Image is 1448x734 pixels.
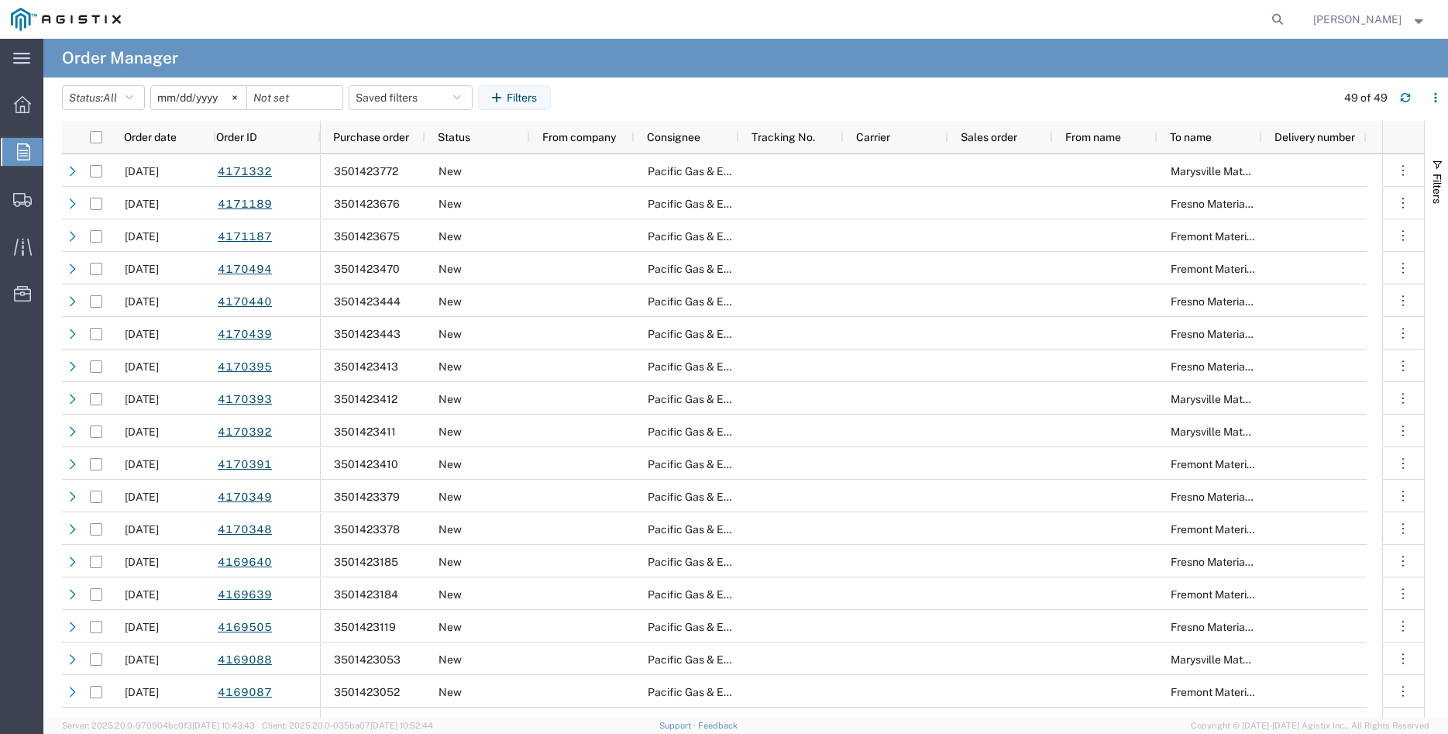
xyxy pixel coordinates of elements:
[961,131,1017,143] span: Sales order
[1171,393,1321,405] span: Marysville Materials Receiving
[217,549,273,576] a: 4169640
[1171,165,1321,177] span: Marysville Materials Receiving
[439,198,462,210] span: New
[648,328,805,340] span: Pacific Gas & Electric Company
[125,230,159,243] span: 09/30/2025
[334,556,398,568] span: 3501423185
[1171,458,1312,470] span: Fremont Materials Receiving
[439,491,462,503] span: New
[439,523,462,536] span: New
[1431,174,1443,204] span: Filters
[217,679,273,706] a: 4169087
[334,653,401,666] span: 3501423053
[125,426,159,438] span: 09/29/2025
[1171,556,1305,568] span: Fresno Materials Receiving
[125,393,159,405] span: 09/29/2025
[856,131,890,143] span: Carrier
[217,516,273,543] a: 4170348
[1171,198,1305,210] span: Fresno Materials Receiving
[439,393,462,405] span: New
[1171,491,1305,503] span: Fresno Materials Receiving
[334,230,400,243] span: 3501423675
[1171,328,1305,340] span: Fresno Materials Receiving
[439,686,462,698] span: New
[1274,131,1355,143] span: Delivery number
[62,39,178,78] h4: Order Manager
[262,721,433,730] span: Client: 2025.20.0-035ba07
[334,588,398,601] span: 3501423184
[648,621,805,633] span: Pacific Gas & Electric Company
[1171,686,1312,698] span: Fremont Materials Receiving
[334,393,397,405] span: 3501423412
[334,328,401,340] span: 3501423443
[125,295,159,308] span: 09/29/2025
[125,360,159,373] span: 09/29/2025
[659,721,698,730] a: Support
[217,256,273,283] a: 4170494
[217,353,273,381] a: 4170395
[217,158,273,185] a: 4171332
[648,523,805,536] span: Pacific Gas & Electric Company
[125,263,159,275] span: 09/29/2025
[648,491,805,503] span: Pacific Gas & Electric Company
[752,131,815,143] span: Tracking No.
[648,426,805,438] span: Pacific Gas & Electric Company
[648,230,805,243] span: Pacific Gas & Electric Company
[439,360,462,373] span: New
[125,588,159,601] span: 09/26/2025
[478,85,551,110] button: Filters
[1171,263,1312,275] span: Fremont Materials Receiving
[125,686,159,698] span: 09/25/2025
[1191,719,1429,732] span: Copyright © [DATE]-[DATE] Agistix Inc., All Rights Reserved
[1171,621,1305,633] span: Fresno Materials Receiving
[648,393,805,405] span: Pacific Gas & Electric Company
[125,458,159,470] span: 09/29/2025
[439,230,462,243] span: New
[647,131,700,143] span: Consignee
[62,721,255,730] span: Server: 2025.20.0-970904bc0f3
[1312,10,1427,29] button: [PERSON_NAME]
[125,523,159,536] span: 09/29/2025
[1171,230,1312,243] span: Fremont Materials Receiving
[334,426,396,438] span: 3501423411
[334,621,396,633] span: 3501423119
[1344,90,1388,106] div: 49 of 49
[1171,360,1305,373] span: Fresno Materials Receiving
[217,419,273,446] a: 4170392
[125,556,159,568] span: 09/26/2025
[648,556,805,568] span: Pacific Gas & Electric Company
[1171,588,1312,601] span: Fremont Materials Receiving
[125,653,159,666] span: 09/25/2025
[439,295,462,308] span: New
[62,85,145,110] button: Status:All
[648,360,805,373] span: Pacific Gas & Electric Company
[438,131,470,143] span: Status
[217,451,273,478] a: 4170391
[648,458,805,470] span: Pacific Gas & Electric Company
[648,263,805,275] span: Pacific Gas & Electric Company
[334,491,400,503] span: 3501423379
[1171,295,1305,308] span: Fresno Materials Receiving
[125,198,159,210] span: 09/30/2025
[217,321,273,348] a: 4170439
[439,653,462,666] span: New
[217,484,273,511] a: 4170349
[542,131,616,143] span: From company
[334,198,400,210] span: 3501423676
[125,621,159,633] span: 09/26/2025
[125,328,159,340] span: 09/29/2025
[124,131,177,143] span: Order date
[217,614,273,641] a: 4169505
[192,721,255,730] span: [DATE] 10:43:43
[648,198,805,210] span: Pacific Gas & Electric Company
[439,165,462,177] span: New
[334,360,398,373] span: 3501423413
[125,491,159,503] span: 09/29/2025
[216,131,257,143] span: Order ID
[1171,426,1321,438] span: Marysville Materials Receiving
[334,165,398,177] span: 3501423772
[217,191,273,218] a: 4171189
[247,86,342,109] input: Not set
[1171,523,1312,536] span: Fremont Materials Receiving
[103,91,117,104] span: All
